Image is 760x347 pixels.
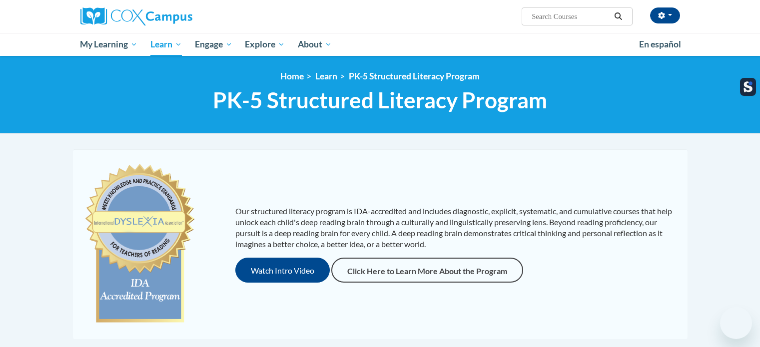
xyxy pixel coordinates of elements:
[238,33,291,56] a: Explore
[213,87,547,113] span: PK-5 Structured Literacy Program
[639,39,681,49] span: En español
[235,258,330,283] button: Watch Intro Video
[245,38,285,50] span: Explore
[298,38,332,50] span: About
[195,38,232,50] span: Engage
[80,7,270,25] a: Cox Campus
[235,206,678,250] p: Our structured literacy program is IDA-accredited and includes diagnostic, explicit, systematic, ...
[74,33,144,56] a: My Learning
[633,34,688,55] a: En español
[150,38,182,50] span: Learn
[80,7,192,25] img: Cox Campus
[280,71,304,81] a: Home
[144,33,188,56] a: Learn
[720,307,752,339] iframe: Button to launch messaging window
[291,33,338,56] a: About
[188,33,239,56] a: Engage
[80,38,137,50] span: My Learning
[65,33,695,56] div: Main menu
[650,7,680,23] button: Account Settings
[349,71,480,81] a: PK-5 Structured Literacy Program
[315,71,337,81] a: Learn
[331,258,523,283] a: Click Here to Learn More About the Program
[83,159,197,329] img: c477cda6-e343-453b-bfce-d6f9e9818e1c.png
[531,10,611,22] input: Search Courses
[611,10,626,22] button: Search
